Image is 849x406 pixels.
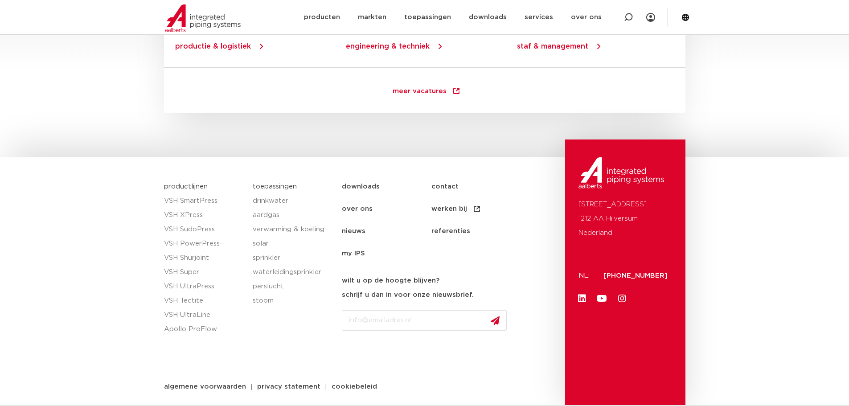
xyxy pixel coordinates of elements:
[342,242,431,265] a: my IPS
[342,310,507,331] input: info@emailadres.nl
[578,269,593,283] p: NL:
[164,383,246,390] span: algemene voorwaarden
[164,322,244,336] a: Apollo ProFlow
[253,294,333,308] a: stoom
[164,183,208,190] a: productlijnen
[431,198,521,220] a: werken bij
[257,383,320,390] span: privacy statement
[603,272,668,279] a: [PHONE_NUMBER]
[253,208,333,222] a: aardgas
[164,237,244,251] a: VSH PowerPress
[164,294,244,308] a: VSH Tectite
[253,222,333,237] a: verwarming & koeling
[342,220,431,242] a: nieuws
[253,183,297,190] a: toepassingen
[253,237,333,251] a: solar
[164,194,244,208] a: VSH SmartPress
[517,43,588,50] a: staf & management
[342,198,431,220] a: over ons
[253,251,333,265] a: sprinkler
[250,383,327,390] a: privacy statement
[164,222,244,237] a: VSH SudoPress
[342,291,474,298] strong: schrijf u dan in voor onze nieuwsbrief.
[164,251,244,265] a: VSH Shurjoint
[578,197,672,240] p: [STREET_ADDRESS] 1212 AA Hilversum Nederland
[253,279,333,294] a: perslucht
[253,194,333,208] a: drinkwater
[342,176,561,265] nav: Menu
[346,43,430,50] a: engineering & techniek
[164,208,244,222] a: VSH XPress
[375,79,479,104] a: meer vacatures
[393,88,447,97] span: meer vacatures
[332,383,377,390] span: cookiebeleid
[431,220,521,242] a: referenties
[157,383,253,390] a: algemene voorwaarden
[431,176,521,198] a: contact
[175,43,251,50] a: productie & logistiek
[253,265,333,279] a: waterleidingsprinkler
[164,279,244,294] a: VSH UltraPress
[342,338,477,373] iframe: reCAPTCHA
[491,316,500,325] img: send.svg
[325,383,384,390] a: cookiebeleid
[342,277,439,284] strong: wilt u op de hoogte blijven?
[164,308,244,322] a: VSH UltraLine
[164,265,244,279] a: VSH Super
[342,176,431,198] a: downloads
